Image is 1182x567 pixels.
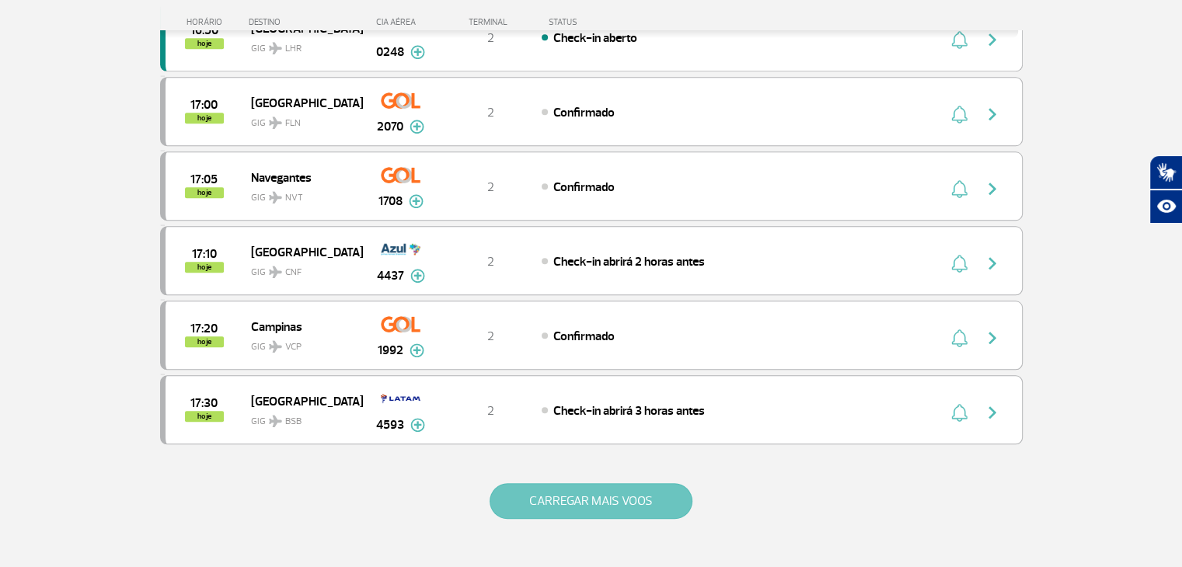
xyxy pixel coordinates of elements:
[553,329,615,344] span: Confirmado
[487,254,494,270] span: 2
[285,117,301,130] span: FLN
[251,316,350,336] span: Campinas
[269,117,282,129] img: destiny_airplane.svg
[951,254,968,273] img: sino-painel-voo.svg
[1149,190,1182,224] button: Abrir recursos assistivos.
[251,167,350,187] span: Navegantes
[285,266,302,280] span: CNF
[269,42,282,54] img: destiny_airplane.svg
[1149,155,1182,190] button: Abrir tradutor de língua de sinais.
[983,403,1002,422] img: seta-direita-painel-voo.svg
[285,340,302,354] span: VCP
[410,45,425,59] img: mais-info-painel-voo.svg
[251,406,350,429] span: GIG
[951,403,968,422] img: sino-painel-voo.svg
[251,257,350,280] span: GIG
[378,192,403,210] span: 1708
[269,266,282,278] img: destiny_airplane.svg
[185,262,224,273] span: hoje
[410,418,425,432] img: mais-info-painel-voo.svg
[377,266,404,285] span: 4437
[285,42,302,56] span: LHR
[983,30,1002,49] img: seta-direita-painel-voo.svg
[251,242,350,262] span: [GEOGRAPHIC_DATA]
[362,17,440,27] div: CIA AÉREA
[553,105,615,120] span: Confirmado
[1149,155,1182,224] div: Plugin de acessibilidade da Hand Talk.
[251,391,350,411] span: [GEOGRAPHIC_DATA]
[185,411,224,422] span: hoje
[409,194,424,208] img: mais-info-painel-voo.svg
[190,99,218,110] span: 2025-08-26 17:00:00
[951,179,968,198] img: sino-painel-voo.svg
[553,30,637,46] span: Check-in aberto
[376,416,404,434] span: 4593
[983,254,1002,273] img: seta-direita-painel-voo.svg
[165,17,249,27] div: HORÁRIO
[487,179,494,195] span: 2
[190,398,218,409] span: 2025-08-26 17:30:00
[251,332,350,354] span: GIG
[487,403,494,419] span: 2
[487,105,494,120] span: 2
[251,183,350,205] span: GIG
[951,105,968,123] img: sino-painel-voo.svg
[376,43,404,61] span: 0248
[378,341,403,360] span: 1992
[185,187,224,198] span: hoje
[951,329,968,347] img: sino-painel-voo.svg
[269,191,282,203] img: destiny_airplane.svg
[553,179,615,195] span: Confirmado
[410,343,424,357] img: mais-info-painel-voo.svg
[249,17,362,27] div: DESTINO
[541,17,668,27] div: STATUS
[377,117,403,136] span: 2070
[251,92,350,113] span: [GEOGRAPHIC_DATA]
[269,415,282,427] img: destiny_airplane.svg
[553,254,705,270] span: Check-in abrirá 2 horas antes
[185,38,224,49] span: hoje
[285,191,303,205] span: NVT
[487,30,494,46] span: 2
[185,113,224,123] span: hoje
[192,249,217,259] span: 2025-08-26 17:10:00
[251,33,350,56] span: GIG
[983,179,1002,198] img: seta-direita-painel-voo.svg
[440,17,541,27] div: TERMINAL
[951,30,968,49] img: sino-painel-voo.svg
[410,120,424,134] img: mais-info-painel-voo.svg
[553,403,705,419] span: Check-in abrirá 3 horas antes
[285,415,302,429] span: BSB
[983,105,1002,123] img: seta-direita-painel-voo.svg
[983,329,1002,347] img: seta-direita-painel-voo.svg
[490,483,692,519] button: CARREGAR MAIS VOOS
[487,329,494,344] span: 2
[251,108,350,130] span: GIG
[185,336,224,347] span: hoje
[269,340,282,353] img: destiny_airplane.svg
[410,269,425,283] img: mais-info-painel-voo.svg
[190,174,218,185] span: 2025-08-26 17:05:00
[190,323,218,334] span: 2025-08-26 17:20:00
